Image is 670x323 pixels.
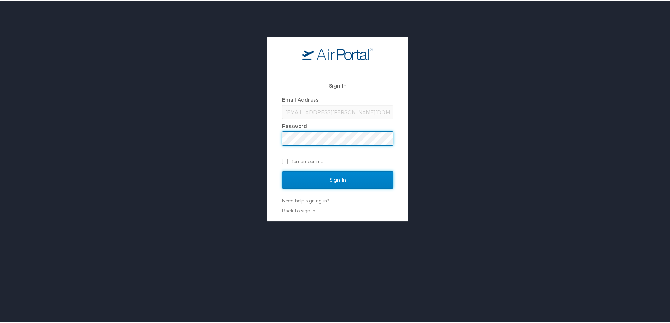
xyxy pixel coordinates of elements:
h2: Sign In [282,80,393,88]
a: Need help signing in? [282,196,329,202]
label: Password [282,122,307,128]
a: Back to sign in [282,206,315,212]
input: Sign In [282,170,393,187]
img: logo [302,46,373,59]
label: Remember me [282,155,393,165]
label: Email Address [282,95,318,101]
